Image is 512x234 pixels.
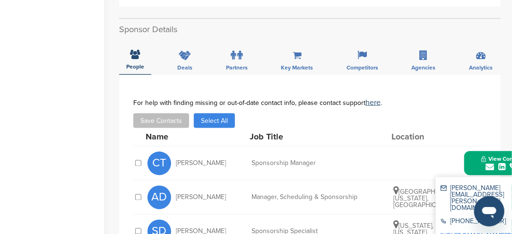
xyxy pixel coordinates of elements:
[252,160,393,167] div: Sponsorship Manager
[146,133,250,141] div: Name
[393,188,463,209] span: [GEOGRAPHIC_DATA], [US_STATE], [GEOGRAPHIC_DATA]
[252,194,393,201] div: Manager, Scheduling & Sponsorship
[126,64,144,69] span: People
[250,133,391,141] div: Job Title
[148,152,171,175] span: CT
[119,23,501,36] h2: Sponsor Details
[469,65,493,70] span: Analytics
[148,186,171,209] span: AD
[133,99,486,106] div: For help with finding missing or out-of-date contact info, please contact support .
[391,133,462,141] div: Location
[281,65,313,70] span: Key Markets
[226,65,248,70] span: Partners
[176,194,226,201] span: [PERSON_NAME]
[133,113,189,128] button: Save Contacts
[176,160,226,167] span: [PERSON_NAME]
[365,98,381,107] a: here
[474,196,504,226] iframe: Button to launch messaging window
[194,113,235,128] button: Select All
[347,65,378,70] span: Competitors
[412,65,436,70] span: Agencies
[178,65,193,70] span: Deals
